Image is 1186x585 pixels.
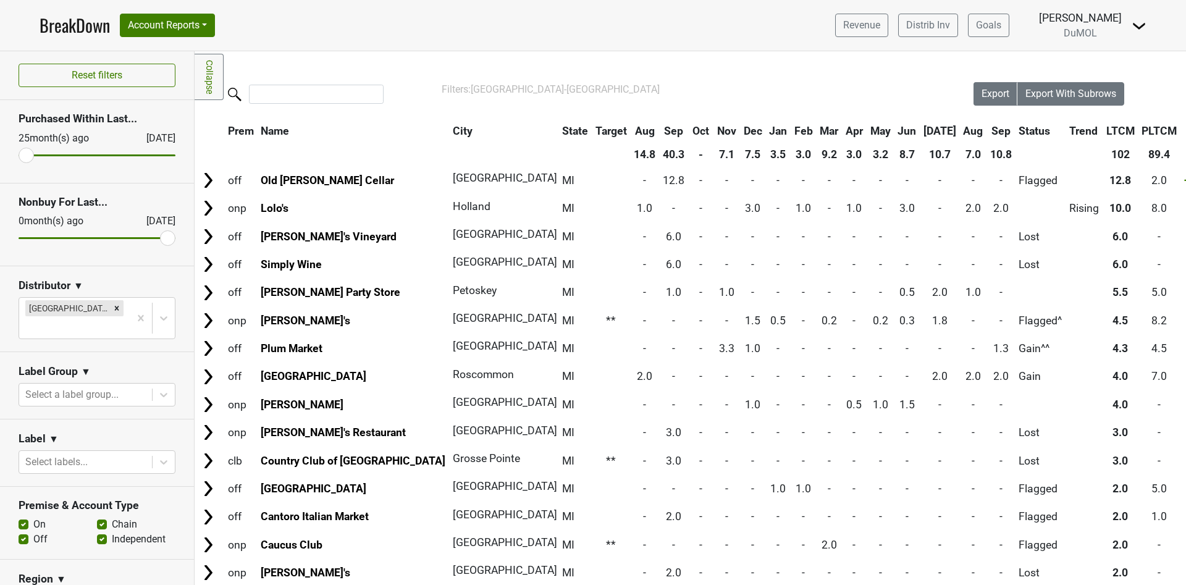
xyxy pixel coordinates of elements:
div: [PERSON_NAME] [1039,10,1122,26]
th: Oct: activate to sort column ascending [689,120,713,142]
th: &nbsp;: activate to sort column ascending [196,120,224,142]
span: - [725,230,728,243]
span: Petoskey [453,284,497,297]
span: - [879,230,882,243]
h3: Distributor [19,279,70,292]
span: 2.0 [993,370,1009,382]
h3: Nonbuy For Last... [19,196,175,209]
img: Arrow right [199,423,217,442]
span: MI [562,258,574,271]
span: - [776,286,780,298]
span: 0.5 [846,398,862,411]
span: - [972,174,975,187]
th: 89.4 [1138,143,1180,166]
th: 9.2 [817,143,842,166]
span: - [1158,258,1161,271]
span: - [972,314,975,327]
span: - [938,230,941,243]
span: - [938,202,941,214]
a: Distrib Inv [898,14,958,37]
span: - [852,342,856,355]
h3: Label [19,432,46,445]
span: - [852,314,856,327]
span: Target [595,125,627,137]
span: 7.0 [1151,370,1167,382]
span: 1.0 [846,202,862,214]
span: - [852,230,856,243]
span: 4.0 [1112,398,1128,411]
span: - [828,230,831,243]
span: MI [562,398,574,411]
span: 1.5 [745,314,760,327]
th: City: activate to sort column ascending [450,120,552,142]
span: - [776,370,780,382]
img: Arrow right [199,368,217,386]
img: Arrow right [199,255,217,274]
span: 1.0 [796,202,811,214]
span: - [802,230,805,243]
span: - [699,314,702,327]
span: - [972,398,975,411]
img: Arrow right [199,452,217,470]
a: Goals [968,14,1009,37]
span: MI [562,314,574,327]
span: 0.5 [899,286,915,298]
th: 14.8 [631,143,658,166]
span: MI [562,342,574,355]
h3: Label Group [19,365,78,378]
span: 2.0 [965,370,981,382]
th: Aug: activate to sort column ascending [961,120,986,142]
th: May: activate to sort column ascending [867,120,894,142]
td: off [225,279,257,306]
th: Mar: activate to sort column ascending [817,120,842,142]
span: 6.0 [1112,230,1128,243]
span: - [672,342,675,355]
span: - [643,342,646,355]
span: - [776,398,780,411]
span: 2.0 [932,370,948,382]
div: Remove Great Lakes-MI [110,300,124,316]
span: - [643,314,646,327]
span: 1.0 [666,286,681,298]
th: 7.5 [741,143,765,166]
span: 5.0 [1151,286,1167,298]
td: Gain [1016,363,1066,390]
td: Lost [1016,251,1066,277]
th: State: activate to sort column ascending [559,120,591,142]
img: Arrow right [199,339,217,358]
span: - [938,174,941,187]
span: - [725,426,728,439]
th: PLTCM: activate to sort column ascending [1138,120,1180,142]
span: - [751,258,754,271]
span: - [776,174,780,187]
a: Collapse [195,54,224,100]
img: Arrow right [199,395,217,414]
span: - [699,286,702,298]
span: - [906,342,909,355]
span: Export With Subrows [1025,88,1116,99]
th: LTCM: activate to sort column ascending [1103,120,1138,142]
th: 10.7 [920,143,959,166]
span: - [751,370,754,382]
th: Jan: activate to sort column ascending [766,120,790,142]
span: LTCM [1106,125,1135,137]
span: - [828,398,831,411]
span: - [643,286,646,298]
a: Simply Wine [261,258,322,271]
a: BreakDown [40,12,110,38]
span: Roscommon [453,368,514,381]
span: - [906,370,909,382]
span: - [879,202,882,214]
span: - [725,202,728,214]
td: Lost [1016,223,1066,250]
a: Old [PERSON_NAME] Cellar [261,174,394,187]
span: - [802,398,805,411]
a: [PERSON_NAME]'s Vineyard [261,230,397,243]
span: 2.0 [1151,174,1167,187]
span: 0.5 [770,314,786,327]
span: - [776,202,780,214]
span: 3.0 [666,426,681,439]
span: - [699,370,702,382]
span: [GEOGRAPHIC_DATA] [453,312,557,324]
span: Status [1019,125,1050,137]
